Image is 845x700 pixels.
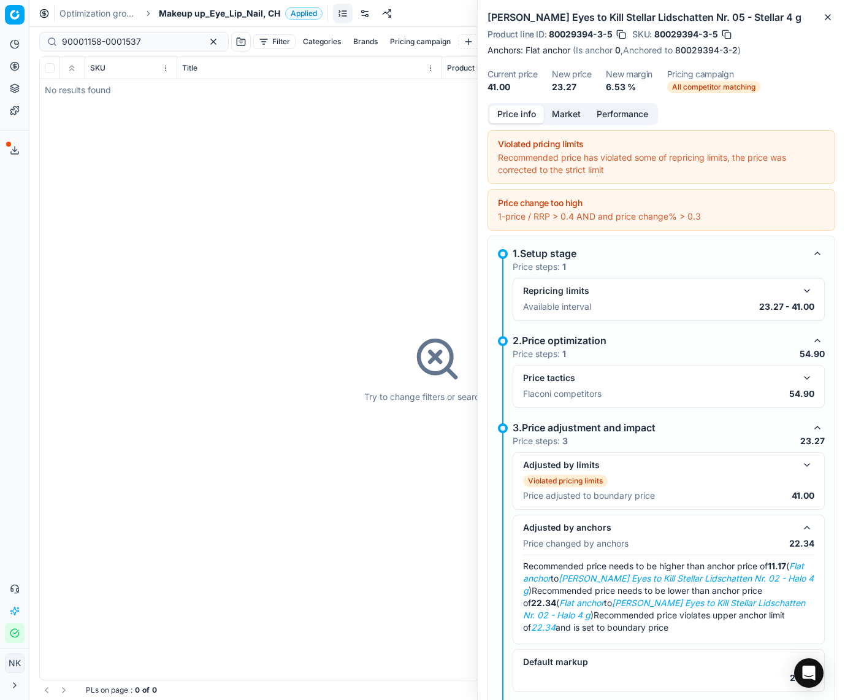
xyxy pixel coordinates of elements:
button: Brands [348,34,383,49]
span: Product line ID : [487,30,546,39]
div: 1-price / RRP > 0.4 AND and price change% > 0.3 [498,210,825,223]
div: Adjusted by limits [523,459,795,471]
div: Flat anchor [526,44,835,56]
button: Expand all [64,61,79,75]
span: Makeup up_Eye_Lip_Nail, CH [159,7,280,20]
div: Violated pricing limits [498,138,825,150]
span: 80029394-3-5 [549,28,613,40]
div: : [86,685,157,695]
span: All competitor matching [667,81,760,93]
div: 2.Price optimization [513,333,805,348]
p: Price adjusted to boundary price [523,490,655,502]
p: 22.34 [789,537,814,550]
button: Categories [298,34,346,49]
div: Adjusted by anchors [523,521,795,534]
p: Available interval [523,301,591,313]
dd: 41.00 [487,81,537,93]
span: Recommended price violates upper anchor limit of and is set to boundary price [523,610,785,633]
button: Add filter [458,34,515,49]
div: Open Intercom Messenger [794,658,824,688]
strong: 22.34 [531,598,556,608]
button: Performance [589,106,656,123]
p: Price changed by anchors [523,537,629,550]
div: 3.Price adjustment and impact [513,420,805,435]
strong: of [142,685,150,695]
dd: 23.27 [552,81,591,93]
a: 0 [615,44,621,56]
dt: New margin [606,70,652,79]
em: Flat anchor [559,598,604,608]
em: [PERSON_NAME] Eyes to Kill Stellar Lidschatten Nr. 02 - Halo 4 g [523,598,805,620]
input: Search by SKU or title [62,36,196,48]
strong: 0 [152,685,157,695]
button: Pricing campaign [385,34,456,49]
button: Market [544,106,589,123]
span: Applied [285,7,323,20]
strong: 1 [562,261,566,272]
p: Price steps: [513,261,566,273]
div: Price change too high [498,197,825,209]
nav: breadcrumb [59,7,323,20]
span: Title [182,63,197,73]
span: PLs on page [86,685,128,695]
dt: Pricing campaign [667,70,760,79]
div: Repricing limits [523,285,795,297]
div: Recommended price has violated some of repricing limits, the price was corrected to the strict limit [498,152,825,176]
strong: 11.17 [768,561,786,571]
span: Recommended price needs to be higher than anchor price of ( to ) [523,561,814,596]
p: 23.27 [790,672,814,684]
dt: New price [552,70,591,79]
p: Flaconi competitors [523,388,602,400]
div: Price tactics [523,372,795,384]
dt: Current price [487,70,537,79]
div: Try to change filters or search query [364,391,510,403]
strong: 1 [562,348,566,359]
p: Price steps: [513,348,566,360]
span: Makeup up_Eye_Lip_Nail, CHApplied [159,7,323,20]
a: Optimization groups [59,7,138,20]
span: Anchors : [487,44,523,56]
span: Recommended price needs to be lower than anchor price of ( to ) [523,585,805,620]
nav: pagination [39,683,71,698]
p: 23.27 [800,435,825,447]
p: 54.90 [789,388,814,400]
dd: 6.53 % [606,81,652,93]
p: Violated pricing limits [528,476,603,486]
p: 41.00 [792,490,814,502]
em: 22.34 [531,622,556,633]
em: [PERSON_NAME] Eyes to Kill Stellar Lidschatten Nr. 02 - Halo 4 g [523,573,814,596]
h2: [PERSON_NAME] Eyes to Kill Stellar Lidschatten Nr. 05 - Stellar 4 g [487,10,835,25]
strong: 3 [562,436,568,446]
button: Price info [489,106,544,123]
p: 54.90 [800,348,825,360]
p: Price steps: [513,435,568,447]
button: Filter [253,34,296,49]
div: 1.Setup stage [513,246,805,261]
button: Go to next page [56,683,71,698]
a: 80029394-3-2 [675,44,738,56]
span: 80029394-3-5 [654,28,718,40]
span: Product line name [447,63,510,73]
button: Go to previous page [39,683,54,698]
p: 23.27 - 41.00 [759,301,814,313]
span: SKU [90,63,105,73]
div: Default markup [523,656,795,668]
span: SKU : [632,30,652,39]
span: NK [6,654,24,672]
button: NK [5,653,25,673]
span: ( Is anchor , Anchored to ) [573,45,741,55]
strong: 0 [135,685,140,695]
